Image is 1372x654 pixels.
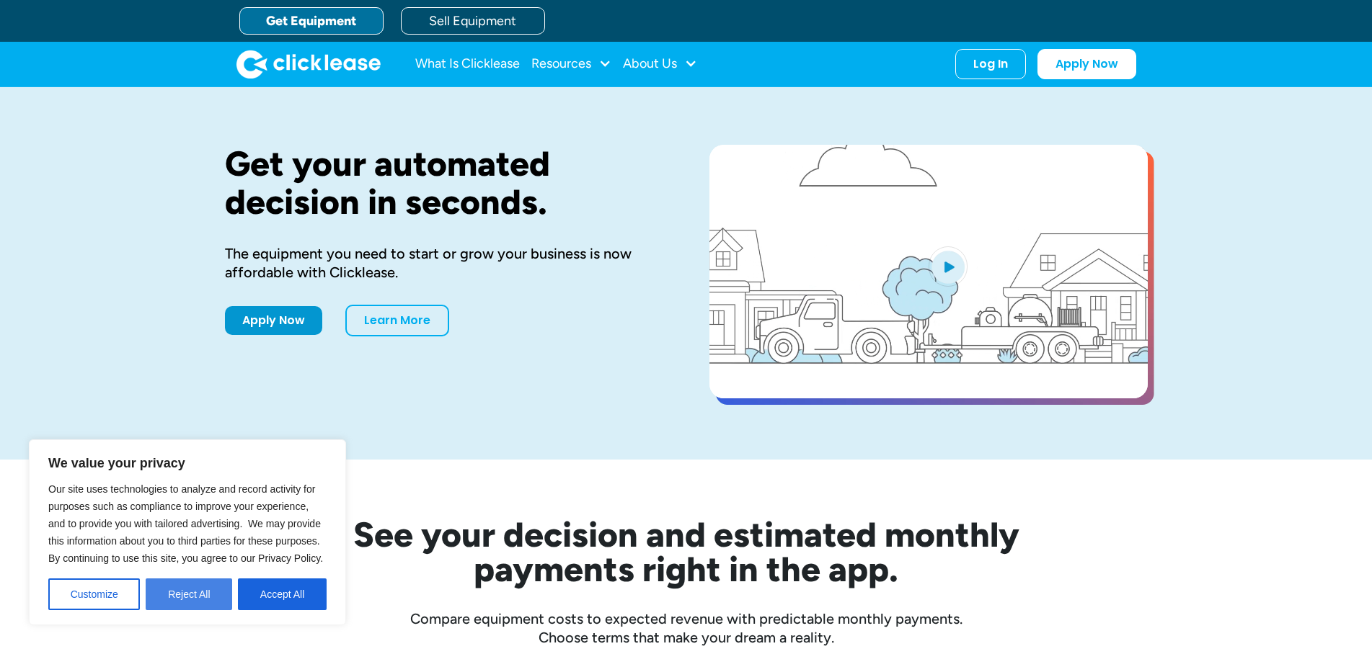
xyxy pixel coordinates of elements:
[225,306,322,335] a: Apply Now
[225,145,663,221] h1: Get your automated decision in seconds.
[283,517,1090,586] h2: See your decision and estimated monthly payments right in the app.
[709,145,1148,398] a: open lightbox
[623,50,697,79] div: About Us
[929,246,968,287] img: Blue play button logo on a light blue circular background
[238,578,327,610] button: Accept All
[225,609,1148,647] div: Compare equipment costs to expected revenue with predictable monthly payments. Choose terms that ...
[225,244,663,282] div: The equipment you need to start or grow your business is now affordable with Clicklease.
[48,483,323,564] span: Our site uses technologies to analyze and record activity for purposes such as compliance to impr...
[239,7,384,35] a: Get Equipment
[973,57,1008,71] div: Log In
[345,305,449,336] a: Learn More
[48,578,140,610] button: Customize
[146,578,232,610] button: Reject All
[236,50,381,79] a: home
[48,454,327,472] p: We value your privacy
[401,7,545,35] a: Sell Equipment
[415,50,520,79] a: What Is Clicklease
[29,439,346,625] div: We value your privacy
[531,50,611,79] div: Resources
[236,50,381,79] img: Clicklease logo
[1037,49,1136,79] a: Apply Now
